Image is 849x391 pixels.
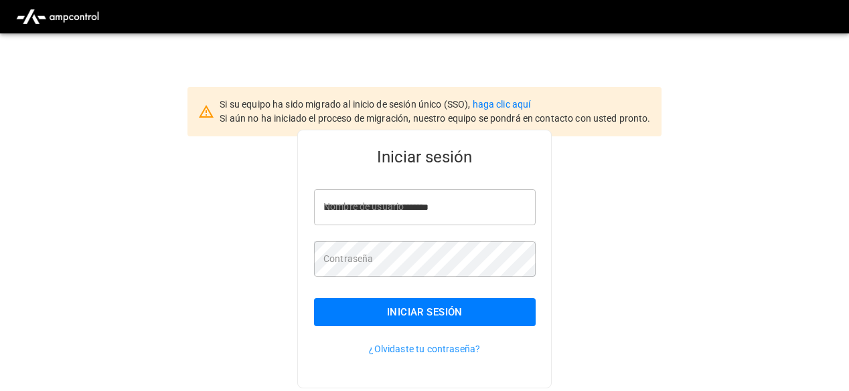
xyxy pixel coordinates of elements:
a: haga clic aquí [473,99,531,110]
p: ¿Olvidaste tu contraseña? [314,342,536,356]
button: Iniciar sesión [314,298,536,326]
span: Si aún no ha iniciado el proceso de migración, nuestro equipo se pondrá en contacto con usted pro... [220,113,650,124]
span: Si su equipo ha sido migrado al inicio de sesión único (SSO), [220,99,472,110]
img: ampcontrol.io logo [11,4,104,29]
h5: Iniciar sesión [314,146,536,168]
